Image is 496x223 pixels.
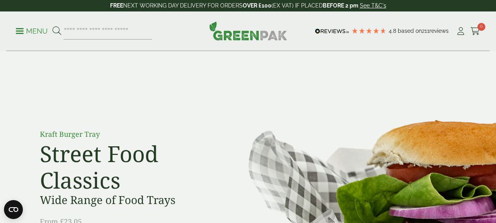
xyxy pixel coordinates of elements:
[429,28,449,34] span: reviews
[360,2,386,9] a: See T&C's
[456,27,466,35] i: My Account
[40,193,217,207] h3: Wide Range of Food Trays
[16,26,48,34] a: Menu
[40,129,217,140] p: Kraft Burger Tray
[209,21,287,40] img: GreenPak Supplies
[315,28,349,34] img: REVIEWS.io
[477,23,485,31] span: 0
[351,27,387,34] div: 4.79 Stars
[243,2,271,9] strong: OVER £100
[398,28,422,34] span: Based on
[40,140,217,193] h2: Street Food Classics
[16,26,48,36] p: Menu
[110,2,123,9] strong: FREE
[422,28,429,34] span: 211
[389,28,398,34] span: 4.8
[470,25,480,37] a: 0
[4,200,23,219] button: Open CMP widget
[323,2,358,9] strong: BEFORE 2 pm
[470,27,480,35] i: Cart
